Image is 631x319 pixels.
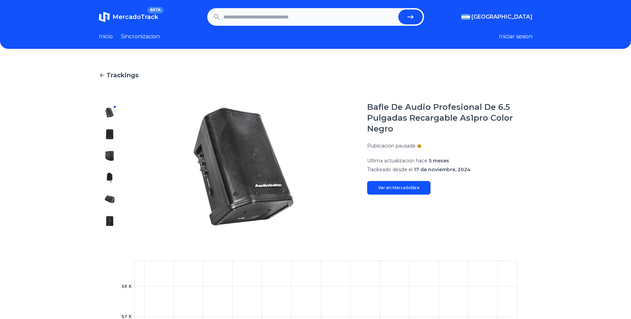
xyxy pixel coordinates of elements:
[104,129,115,140] img: Bafle De Audio Profesional De 6.5 Pulgadas Recargable As1pro Color Negro
[367,158,427,164] span: Ultima actualizacion hace
[104,151,115,161] img: Bafle De Audio Profesional De 6.5 Pulgadas Recargable As1pro Color Negro
[461,13,532,21] button: [GEOGRAPHIC_DATA]
[104,216,115,226] img: Bafle De Audio Profesional De 6.5 Pulgadas Recargable As1pro Color Negro
[104,107,115,118] img: Bafle De Audio Profesional De 6.5 Pulgadas Recargable As1pro Color Negro
[121,314,132,319] tspan: $7 K
[367,166,413,173] span: Trackeado desde el
[414,166,470,173] span: 17 de noviembre, 2024
[104,194,115,205] img: Bafle De Audio Profesional De 6.5 Pulgadas Recargable As1pro Color Negro
[99,12,110,22] img: MercadoTrack
[367,102,532,134] h1: Bafle De Audio Profesional De 6.5 Pulgadas Recargable As1pro Color Negro
[104,172,115,183] img: Bafle De Audio Profesional De 6.5 Pulgadas Recargable As1pro Color Negro
[99,71,532,80] a: Trackings
[121,33,160,41] a: Sincronizacion
[367,142,415,149] p: Publicacion pausada
[471,13,532,21] span: [GEOGRAPHIC_DATA]
[429,158,449,164] span: 5 meses
[499,33,532,41] button: Iniciar sesion
[99,12,158,22] a: MercadoTrackBETA
[121,284,132,289] tspan: $8 K
[112,13,158,21] span: MercadoTrack
[106,71,139,80] span: Trackings
[147,7,163,14] span: BETA
[99,33,113,41] a: Inicio
[134,102,354,232] img: Bafle De Audio Profesional De 6.5 Pulgadas Recargable As1pro Color Negro
[461,14,470,20] img: Argentina
[367,181,430,195] a: Ver en Mercadolibre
